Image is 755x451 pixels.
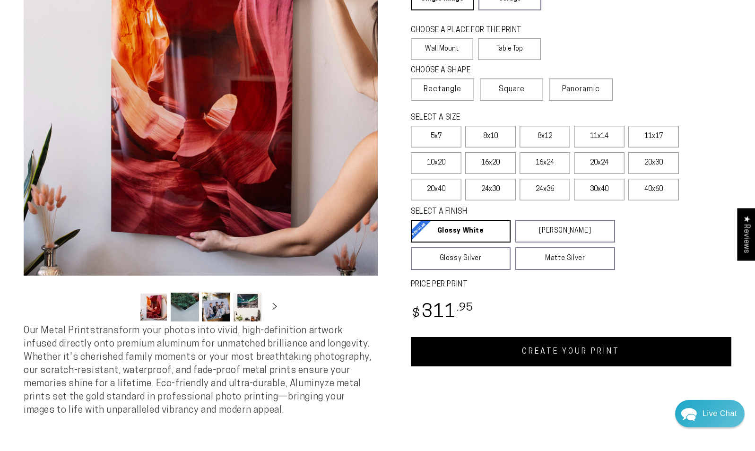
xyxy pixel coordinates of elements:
a: Glossy White [411,220,511,243]
div: We usually reply in a few hours. [14,44,187,52]
legend: SELECT A SIZE [411,113,599,123]
label: 20x40 [411,179,461,200]
label: 10x20 [411,152,461,174]
a: Matte Silver [515,247,615,270]
button: Load image 3 in gallery view [202,293,230,321]
label: Wall Mount [411,38,474,60]
label: 24x30 [465,179,516,200]
label: 16x24 [520,152,570,174]
span: We run on [72,271,128,276]
img: John [88,14,113,39]
a: [PERSON_NAME] [515,220,615,243]
sup: .95 [457,303,474,313]
div: Click to open Judge.me floating reviews tab [737,208,755,260]
button: Slide right [264,297,285,318]
label: 30x40 [574,179,625,200]
img: Helga [108,14,133,39]
a: Send a Message [64,285,137,300]
button: Load image 2 in gallery view [171,293,199,321]
a: CREATE YOUR PRINT [411,337,732,366]
label: 11x17 [628,126,679,147]
span: Our Metal Prints transform your photos into vivid, high-definition artwork infused directly onto ... [24,326,372,415]
a: Glossy Silver [411,247,511,270]
button: Load image 4 in gallery view [233,293,261,321]
img: Marie J [69,14,93,39]
button: Load image 1 in gallery view [139,293,168,321]
label: 40x60 [628,179,679,200]
label: 8x12 [520,126,570,147]
label: Table Top [478,38,541,60]
button: Slide left [116,297,137,318]
label: 16x20 [465,152,516,174]
label: 5x7 [411,126,461,147]
legend: CHOOSE A PLACE FOR THE PRINT [411,25,532,36]
label: PRICE PER PRINT [411,279,732,290]
span: Panoramic [562,86,600,93]
label: 24x36 [520,179,570,200]
legend: SELECT A FINISH [411,207,592,217]
img: fba842a801236a3782a25bbf40121a09 [31,93,41,102]
div: Chat widget toggle [675,400,745,427]
p: Hi [PERSON_NAME], Thank you for contacting us. We do not have a referral program at the moment. W... [31,103,183,112]
span: $ [412,308,420,321]
label: 20x30 [628,152,679,174]
bdi: 311 [411,304,474,322]
span: Rectangle [424,84,461,95]
legend: CHOOSE A SHAPE [411,65,534,76]
div: Recent Conversations [19,76,181,85]
label: 11x14 [574,126,625,147]
label: 8x10 [465,126,516,147]
label: 20x24 [574,152,625,174]
div: [PERSON_NAME] [43,93,167,102]
span: Square [499,84,525,95]
span: Re:amaze [101,269,128,277]
div: [DATE] [167,94,183,101]
div: Contact Us Directly [703,400,737,427]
